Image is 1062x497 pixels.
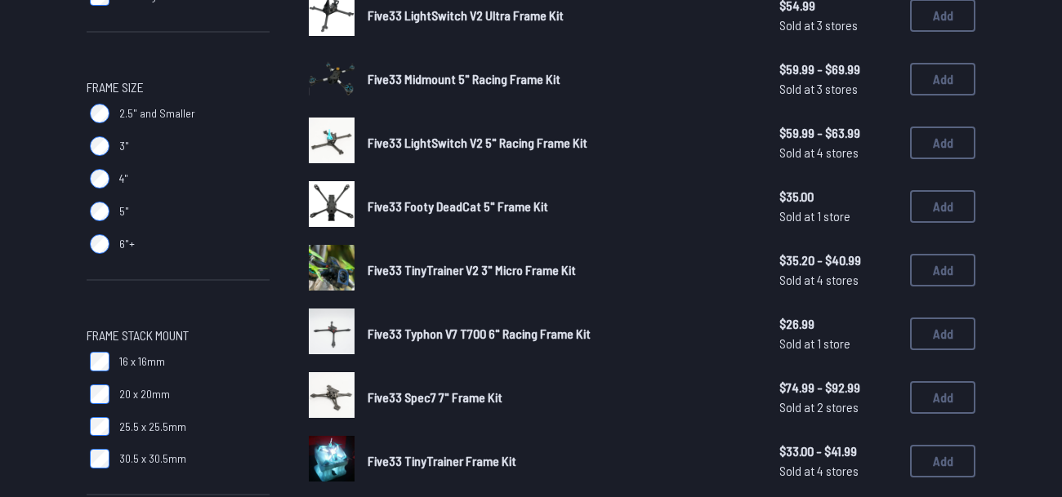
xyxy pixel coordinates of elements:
span: $35.20 - $40.99 [779,251,897,270]
a: Five33 Typhon V7 T700 6" Racing Frame Kit [368,324,753,344]
span: Five33 LightSwitch V2 Ultra Frame Kit [368,7,564,23]
input: 6"+ [90,234,109,254]
span: Five33 TinyTrainer V2 3" Micro Frame Kit [368,262,576,277]
button: Add [910,190,975,223]
input: 3" [90,136,109,156]
span: Sold at 1 store [779,334,897,353]
span: 20 x 20mm [119,386,170,402]
a: image [309,245,355,295]
img: image [309,181,355,227]
span: $59.99 - $63.99 [779,123,897,143]
span: Five33 Footy DeadCat 5" Frame Kit [368,198,548,214]
a: image [309,181,355,232]
a: Five33 Footy DeadCat 5" Frame Kit [368,197,753,216]
span: Sold at 2 stores [779,397,897,417]
span: $33.00 - $41.99 [779,442,897,461]
a: image [309,308,355,359]
span: Frame Stack Mount [87,326,189,345]
span: 4" [119,171,128,187]
img: image [309,308,355,354]
span: Sold at 4 stores [779,270,897,290]
span: Sold at 3 stores [779,79,897,99]
span: 3" [119,138,129,154]
span: 5" [119,203,129,220]
a: Five33 LightSwitch V2 Ultra Frame Kit [368,6,753,25]
button: Add [910,317,975,350]
span: Five33 Spec7 7" Frame Kit [368,389,502,405]
a: image [309,54,355,104]
input: 16 x 16mm [90,352,109,371]
span: 6"+ [119,236,135,252]
a: Five33 TinyTrainer V2 3" Micro Frame Kit [368,260,753,280]
img: image [309,118,355,163]
img: image [309,245,355,291]
span: 16 x 16mm [119,353,165,370]
a: image [309,372,355,423]
a: Five33 TinyTrainer Frame Kit [368,451,753,471]
span: Sold at 4 stores [779,143,897,162]
a: Five33 LightSwitch V2 5" Racing Frame Kit [368,133,753,153]
input: 5" [90,202,109,221]
img: image [309,54,355,100]
a: image [309,118,355,168]
span: Five33 LightSwitch V2 5" Racing Frame Kit [368,135,587,150]
a: image [309,436,355,486]
span: 25.5 x 25.5mm [119,419,186,435]
input: 20 x 20mm [90,384,109,404]
button: Add [910,126,975,159]
span: Frame Size [87,78,144,97]
input: 30.5 x 30.5mm [90,449,109,468]
input: 2.5" and Smaller [90,104,109,123]
span: Five33 TinyTrainer Frame Kit [368,453,516,468]
span: Sold at 4 stores [779,461,897,481]
span: $35.00 [779,187,897,206]
button: Add [910,254,975,286]
span: $26.99 [779,314,897,334]
span: $74.99 - $92.99 [779,378,897,397]
span: 30.5 x 30.5mm [119,450,186,467]
span: 2.5" and Smaller [119,105,195,122]
span: Five33 Typhon V7 T700 6" Racing Frame Kit [368,326,591,341]
span: Five33 Midmount 5" Racing Frame Kit [368,71,560,87]
button: Add [910,381,975,414]
a: Five33 Midmount 5" Racing Frame Kit [368,69,753,89]
img: image [309,372,355,418]
img: image [309,436,355,481]
a: Five33 Spec7 7" Frame Kit [368,388,753,407]
button: Add [910,63,975,95]
span: $59.99 - $69.99 [779,60,897,79]
span: Sold at 3 stores [779,16,897,35]
input: 25.5 x 25.5mm [90,417,109,437]
span: Sold at 1 store [779,206,897,226]
button: Add [910,445,975,477]
input: 4" [90,169,109,189]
